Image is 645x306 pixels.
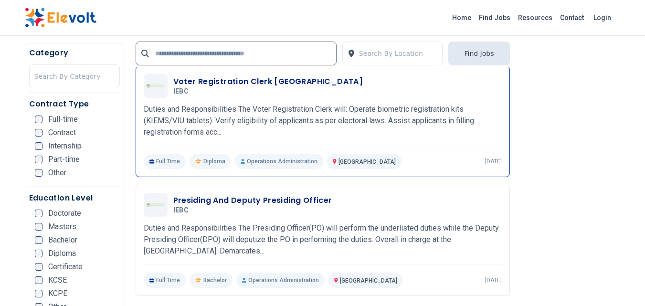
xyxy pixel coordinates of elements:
input: Part-time [35,156,42,163]
span: Contract [48,129,76,137]
p: Duties and Responsibilities The Voter Registration Clerk will: Operate biometric registration kit... [144,104,502,138]
a: Contact [556,10,588,25]
h3: Voter Registration Clerk [GEOGRAPHIC_DATA] [173,76,363,87]
span: Doctorate [48,210,81,217]
span: IEBC [173,206,189,215]
span: KCPE [48,290,67,297]
span: Full-time [48,116,78,123]
input: Bachelor [35,236,42,244]
img: IEBC [146,84,165,88]
img: IEBC [146,203,165,207]
p: [DATE] [485,158,502,165]
p: Duties and Responsibilities The Presiding Officer(PO) will perform the underlisted duties while t... [144,222,502,257]
span: Internship [48,142,82,150]
p: Full Time [144,154,186,169]
input: Masters [35,223,42,231]
p: Operations Administration [235,154,323,169]
span: Bachelor [48,236,77,244]
p: Full Time [144,273,186,288]
input: Doctorate [35,210,42,217]
input: Contract [35,129,42,137]
span: [GEOGRAPHIC_DATA] [340,277,397,284]
span: Part-time [48,156,80,163]
h5: Category [29,47,120,59]
h5: Education Level [29,192,120,204]
button: Find Jobs [448,42,509,65]
span: IEBC [173,87,189,96]
p: Operations Administration [236,273,325,288]
input: KCPE [35,290,42,297]
span: Bachelor [203,276,227,284]
span: Other [48,169,66,177]
input: Internship [35,142,42,150]
span: Diploma [48,250,76,257]
p: [DATE] [485,276,502,284]
a: IEBCVoter Registration Clerk [GEOGRAPHIC_DATA]IEBCDuties and Responsibilities The Voter Registrat... [144,74,502,169]
span: Certificate [48,263,83,271]
span: Diploma [203,158,225,165]
input: Full-time [35,116,42,123]
span: KCSE [48,276,67,284]
a: Login [588,8,617,27]
h3: Presiding And Deputy Presiding Officer [173,195,332,206]
a: Find Jobs [475,10,514,25]
a: IEBCPresiding And Deputy Presiding OfficerIEBCDuties and Responsibilities The Presiding Officer(P... [144,193,502,288]
iframe: Chat Widget [597,260,645,306]
a: Home [448,10,475,25]
input: Certificate [35,263,42,271]
img: Elevolt [25,8,96,28]
input: Diploma [35,250,42,257]
input: KCSE [35,276,42,284]
span: Masters [48,223,76,231]
h5: Contract Type [29,98,120,110]
span: [GEOGRAPHIC_DATA] [338,158,396,165]
input: Other [35,169,42,177]
a: Resources [514,10,556,25]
